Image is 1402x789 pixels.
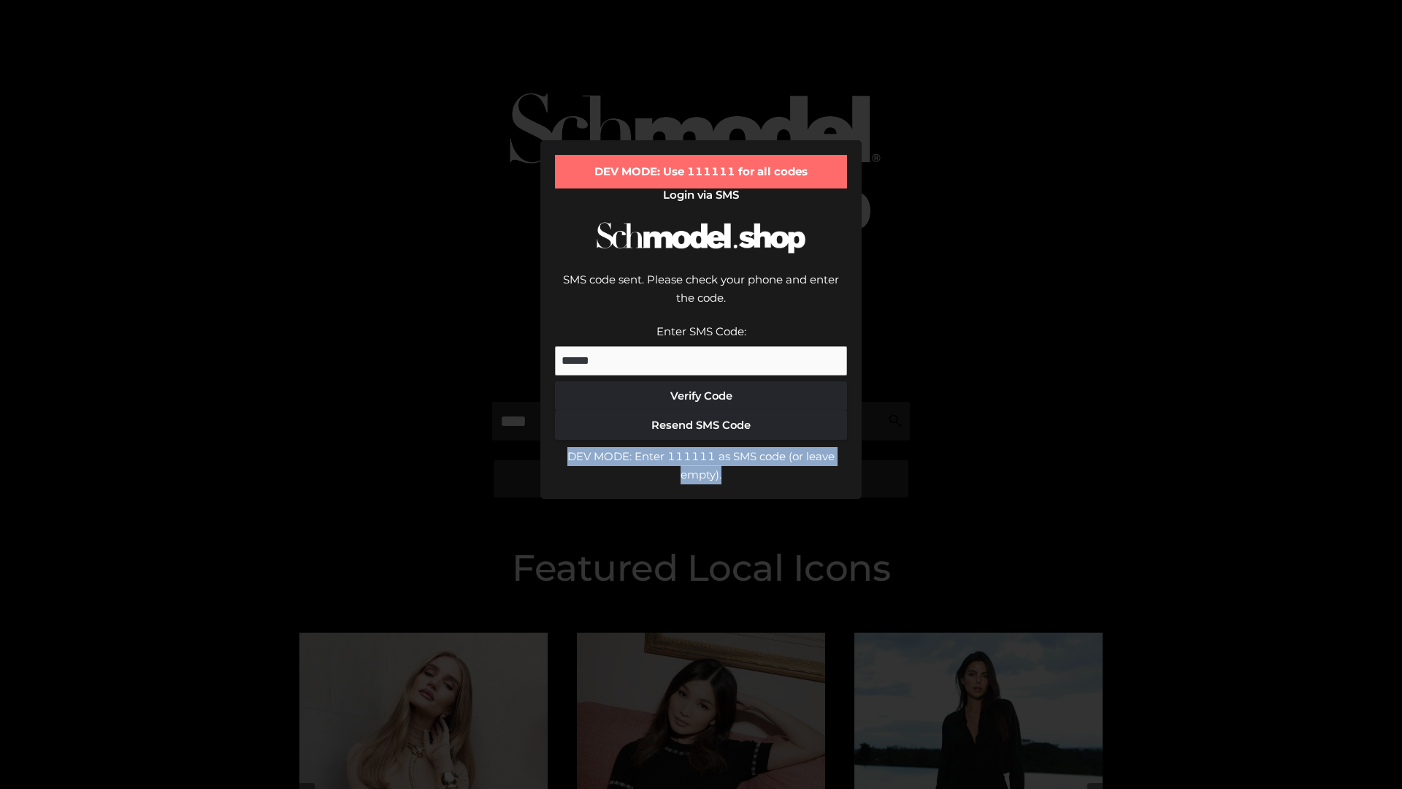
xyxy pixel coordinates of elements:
button: Verify Code [555,381,847,411]
h2: Login via SMS [555,188,847,202]
img: Schmodel Logo [591,209,811,267]
label: Enter SMS Code: [656,324,746,338]
div: DEV MODE: Use 111111 for all codes [555,155,847,188]
div: SMS code sent. Please check your phone and enter the code. [555,270,847,322]
div: DEV MODE: Enter 111111 as SMS code (or leave empty). [555,447,847,484]
button: Resend SMS Code [555,411,847,440]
